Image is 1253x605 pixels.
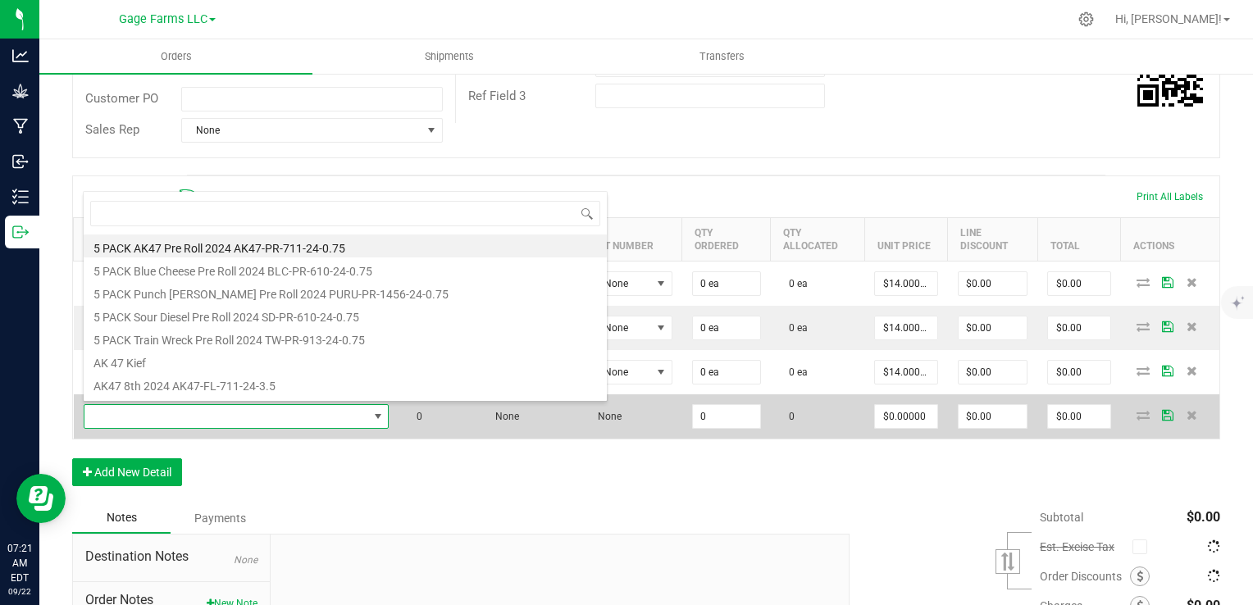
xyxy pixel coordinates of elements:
h1: Order Details [89,190,170,203]
inline-svg: Analytics [12,48,29,64]
span: None [590,361,651,384]
inline-svg: Inbound [12,153,29,170]
div: Manage settings [1076,11,1096,27]
span: Hi, [PERSON_NAME]! [1115,12,1222,25]
span: 0 ea [781,278,808,289]
span: None [182,119,422,142]
input: 0 [875,272,937,295]
inline-svg: Grow [12,83,29,99]
inline-svg: Inventory [12,189,29,205]
span: 0 ea [781,322,808,334]
input: 0 [1048,405,1110,428]
span: Shipments [403,49,496,64]
span: Calculate excise tax [1132,535,1155,557]
th: Qty Ordered [682,217,771,261]
inline-svg: Manufacturing [12,118,29,134]
input: 0 [959,361,1027,384]
a: Shipments [312,39,585,74]
span: Order Discounts [1040,570,1130,583]
a: Transfers [585,39,859,74]
span: 0 [781,411,795,422]
button: Add New Detail [72,458,182,486]
input: 0 [693,361,760,384]
span: None [590,272,651,295]
p: 07:21 AM EDT [7,541,32,585]
input: 0 [1048,316,1110,339]
th: Qty Allocated [771,217,864,261]
span: Delete Order Detail [1180,366,1205,375]
span: None [234,554,257,566]
span: Est. Excise Tax [1040,540,1126,553]
input: 0 [693,316,760,339]
p: 09/22 [7,585,32,598]
div: Notes [72,503,171,534]
span: Delete Order Detail [1180,321,1205,331]
span: Save Order Detail [1155,366,1180,375]
input: 0 [1048,361,1110,384]
th: Unit Price [864,217,948,261]
input: 0 [693,405,760,428]
span: Delete Order Detail [1180,410,1205,420]
input: 0 [959,272,1027,295]
span: Destination Notes [85,547,257,566]
th: Total [1037,217,1121,261]
span: Subtotal [1040,511,1083,524]
span: Orders [139,49,214,64]
span: Save Order Detail [1155,321,1180,331]
span: Gage Farms LLC [119,12,207,26]
input: 0 [1048,272,1110,295]
th: Line Discount [948,217,1037,261]
inline-svg: Outbound [12,224,29,240]
input: 0 [959,316,1027,339]
input: 0 [875,361,937,384]
span: Transfers [677,49,767,64]
th: Lot Number [580,217,682,261]
span: Sales Rep [85,122,139,137]
span: Save Order Detail [1155,410,1180,420]
span: Save Order Detail [1155,277,1180,287]
input: 0 [959,405,1027,428]
input: 0 [875,405,937,428]
span: Delete Order Detail [1180,277,1205,287]
th: Actions [1121,217,1219,261]
span: Customer PO [85,91,158,106]
span: 0 ea [781,366,808,378]
iframe: Resource center [16,474,66,523]
span: None [590,316,651,339]
input: 0 [693,272,760,295]
th: Item [74,217,399,261]
span: $0.00 [1187,509,1220,525]
input: 0 [875,316,937,339]
div: Payments [171,503,269,533]
span: None [487,411,519,422]
span: Ref Field 3 [468,89,526,103]
span: None [590,411,622,422]
a: Orders [39,39,312,74]
span: 0 [408,411,422,422]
